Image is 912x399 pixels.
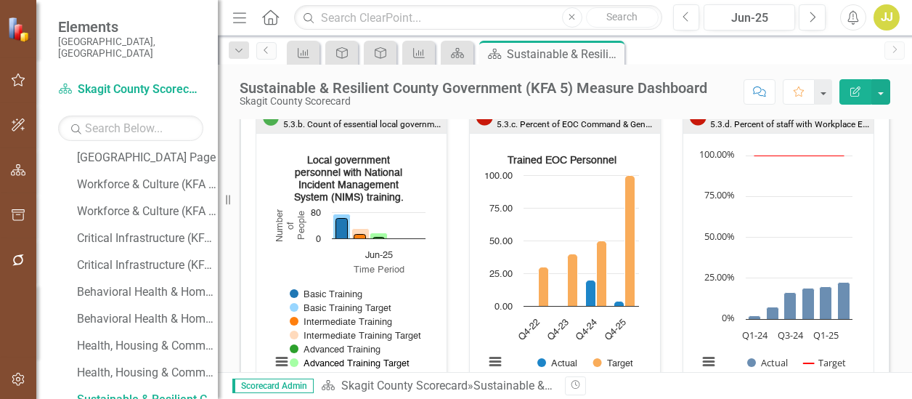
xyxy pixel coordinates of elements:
text: Trained EOC Personnel [507,156,616,166]
div: Chart. Highcharts interactive chart. [691,148,866,384]
img: ClearPoint Strategy [7,17,33,42]
a: Skagit County Scorecard [58,81,203,98]
div: Health, Housing & Community Safety (KFA 4) Measure Dashboard [77,339,218,352]
text: 100.00% [699,148,735,161]
a: Health, Housing & Community Safety (KFA 4) Measure Dashboard [73,334,218,358]
text: Time Period [354,265,404,274]
path: Q4-24, 50. Target. [596,241,606,306]
button: Show Advanced Training [290,344,380,355]
path: Jun-25, 16. Advanced Training Target. [370,233,388,238]
button: Show Actual [747,356,788,369]
path: Jun-25, 30. Intermediate Training Target. [352,228,370,238]
g: Basic Training Target, bar series 2 of 6 with 1 bar. [333,214,351,238]
small: 5.3.c. Percent of EOC Command & General positions filled with properly trained staff [497,118,821,129]
button: Show Intermediate Training Target [290,330,420,341]
path: Q4-24, 18.9. Actual. [802,288,814,319]
div: Sustainable & Resilient County Government (KFA 5) Measure Dashboard [473,379,843,392]
button: Show Actual [537,358,577,368]
a: Behavioral Health & Homelessness (KFA 3) Measure Dashboard [73,281,218,304]
text: 25.00 [489,270,513,279]
div: Double-Click to Edit [683,100,874,388]
g: Intermediate Training Target, bar series 4 of 6 with 1 bar. [352,228,370,238]
text: 0 [316,235,321,244]
text: Local government personnel with National Incident Management System (NIMS) training. [294,156,404,203]
div: Trained EOC Personnel. Highcharts interactive chart. [477,148,653,384]
button: View chart menu, Local government personnel with National Incident Management System (NIMS) train... [272,352,292,372]
button: Show Advanced Training Target [290,358,409,368]
a: Skagit County Scorecard [341,379,468,392]
g: Actual, series 1 of 2. Bar series with 6 bars. [748,282,850,319]
svg: Interactive chart [691,148,860,384]
g: Basic Training, bar series 1 of 6 with 1 bar. [336,218,348,238]
button: Show Basic Training [290,289,362,299]
svg: Interactive chart [264,148,433,384]
path: Q1-24, 2. Actual. [748,315,760,319]
button: View chart menu, Chart [699,352,719,372]
g: Intermediate Training, bar series 3 of 6 with 1 bar. [354,234,366,238]
button: Show Intermediate Training [290,316,391,327]
span: Scorecard Admin [232,379,314,393]
div: [GEOGRAPHIC_DATA] Page [77,151,218,164]
div: Skagit County Scorecard [240,96,707,107]
div: Double-Click to Edit [469,100,661,388]
text: 75.00% [704,188,735,201]
g: Target, series 2 of 2. Line with 6 data points. [752,153,846,158]
a: Workforce & Culture (KFA 1) Measure Dashboard [73,173,218,196]
div: Sustainable & Resilient County Government (KFA 5) Measure Dashboard [240,80,707,96]
div: Double-Click to Edit [256,100,447,388]
text: Q1-24 [742,329,768,342]
a: Health, Housing & Community Safety (KFA 4) Initiative Dashboard [73,361,218,384]
path: Q3-24, 16.4. Actual. [783,292,796,319]
path: Q4-23, 40. Target. [567,254,577,306]
div: Workforce & Culture (KFA 1) Measure Dashboard [77,178,218,191]
path: Q4-25, 100. Target. [624,175,635,306]
a: Critical Infrastructure (KFA 2) Measure Dashboard [73,227,218,250]
a: Critical Infrastructure (KFA 2) Initiative Dashboard [73,254,218,277]
text: Q3-24 [778,329,804,342]
g: Target, bar series 2 of 2 with 4 bars. [538,175,635,306]
path: Jun-25, 61. Basic Training. [336,218,348,238]
text: Number of People [275,208,306,241]
path: Jun-25, 12. Intermediate Training. [354,234,366,238]
text: Jun-25 [365,251,393,260]
button: Show Target [593,358,633,368]
button: Show Target [804,356,846,369]
div: Jun-25 [709,9,790,27]
text: 0.00 [494,302,513,312]
g: Advanced Training, bar series 5 of 6 with 1 bar. [373,237,385,238]
svg: Interactive chart [477,148,646,384]
text: 0% [722,311,735,324]
text: 25.00% [704,270,735,283]
path: Q4-24, 20. Actual. [585,280,595,306]
text: Q4-22 [517,317,542,342]
path: Q4-22, 30. Target. [538,267,548,306]
a: [GEOGRAPHIC_DATA] Page [73,146,218,169]
button: Search [586,7,659,28]
div: Health, Housing & Community Safety (KFA 4) Initiative Dashboard [77,366,218,379]
div: Critical Infrastructure (KFA 2) Measure Dashboard [77,232,218,245]
path: Jun-25, 75. Basic Training Target. [333,214,351,238]
path: Q4-25, 3.6. Actual. [614,301,624,306]
small: [GEOGRAPHIC_DATA], [GEOGRAPHIC_DATA] [58,36,203,60]
path: Jun-25, 3. Advanced Training. [373,237,385,238]
text: 50.00 [489,237,513,246]
button: JJ [874,4,900,31]
path: Q2-24, 7.5. Actual. [766,307,778,319]
input: Search ClearPoint... [294,5,661,31]
text: 75.00 [489,204,513,214]
span: Search [606,11,638,23]
input: Search Below... [58,116,203,141]
text: Q1-25 [813,329,839,342]
div: Behavioral Health & Homelessness (KFA 3) Initiative Dashboard [77,313,218,326]
div: Workforce & Culture (KFA 1) Initiative Dashboard [77,205,218,218]
text: 80 [311,209,321,218]
span: Elements [58,18,203,36]
a: Workforce & Culture (KFA 1) Initiative Dashboard [73,200,218,223]
text: Q4-23 [546,317,571,342]
text: Q4-24 [574,317,599,342]
button: Show Basic Training Target [290,302,391,313]
small: 5.3.b. Count of essential local government personnel who have completed National Incident Managem... [283,118,866,129]
div: Sustainable & Resilient County Government (KFA 5) Measure Dashboard [507,45,621,63]
button: Jun-25 [704,4,795,31]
